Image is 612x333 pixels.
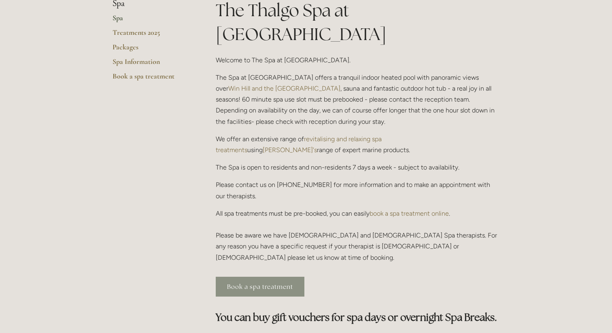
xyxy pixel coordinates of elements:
p: We offer an extensive range of using range of expert marine products. [216,134,499,155]
a: Spa Information [113,57,190,72]
a: [PERSON_NAME]'s [263,146,317,154]
p: Please contact us on [PHONE_NUMBER] for more information and to make an appointment with our ther... [216,179,499,201]
a: Packages [113,42,190,57]
p: The Spa at [GEOGRAPHIC_DATA] offers a tranquil indoor heated pool with panoramic views over , sau... [216,72,499,127]
p: Welcome to The Spa at [GEOGRAPHIC_DATA]. [216,55,499,66]
a: Book a spa treatment [216,277,304,297]
p: All spa treatments must be pre-booked, you can easily . Please be aware we have [DEMOGRAPHIC_DATA... [216,208,499,263]
a: Spa [113,13,190,28]
a: Treatments 2025 [113,28,190,42]
p: The Spa is open to residents and non-residents 7 days a week - subject to availability. [216,162,499,173]
a: Book a spa treatment [113,72,190,86]
a: Win Hill and the [GEOGRAPHIC_DATA] [228,85,340,92]
a: book a spa treatment online [370,210,449,217]
strong: You can buy gift vouchers for spa days or overnight Spa Breaks. [216,311,497,324]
